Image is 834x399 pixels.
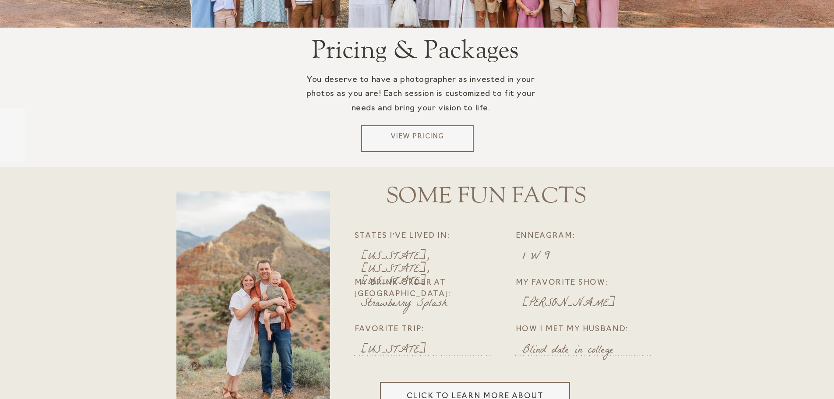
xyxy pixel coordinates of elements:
p: You deserve to have a photographer as invested in your photos as you are! Each session is customi... [294,73,548,129]
p: Strawberry Splash [361,298,497,309]
p: My drink order at [GEOGRAPHIC_DATA]: [355,277,503,290]
h2: Pricing & Packages [305,36,525,65]
a: View Pricing [365,132,470,145]
p: [US_STATE], [US_STATE], [US_STATE] [361,251,497,262]
p: Blind date in college [522,345,658,355]
p: Favorite Trip: [355,324,503,337]
h1: SOME FUN FACTS [352,182,620,200]
p: Enneagram: [516,230,665,244]
p: States I've lived IN: [355,230,503,244]
p: 1 W 9 [522,251,658,262]
p: My favorite Show: [516,277,665,290]
p: [PERSON_NAME] [522,298,658,309]
p: How I met my husband: [516,324,665,337]
p: [US_STATE] [361,345,497,355]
